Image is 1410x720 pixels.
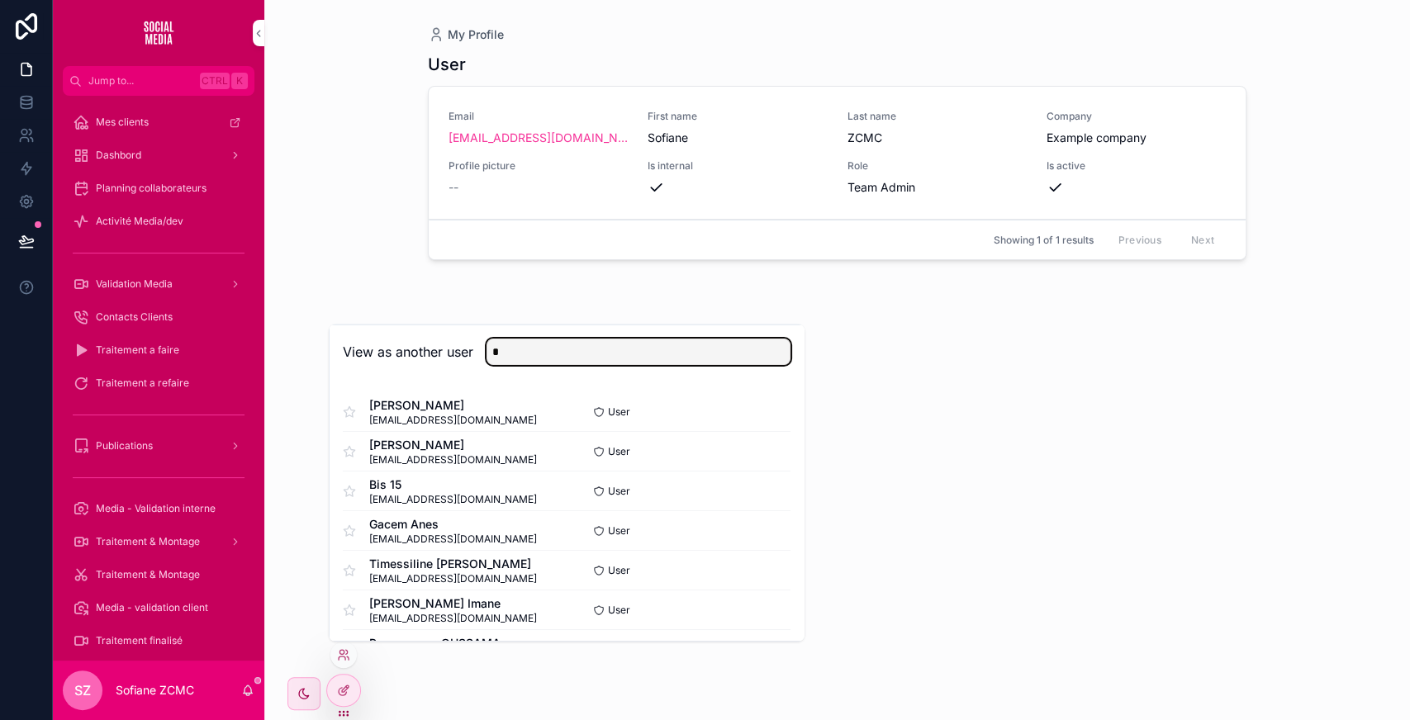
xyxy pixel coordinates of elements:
a: Planning collaborateurs [63,173,254,203]
span: Traitement a refaire [96,377,189,390]
span: Activité Media/dev [96,215,183,228]
span: [EMAIL_ADDRESS][DOMAIN_NAME] [369,413,537,426]
span: [PERSON_NAME] Imane [369,594,537,611]
span: First name [648,110,827,123]
span: User [608,523,630,537]
span: Sofiane [648,130,827,146]
button: Jump to...CtrlK [63,66,254,96]
span: Email [449,110,628,123]
a: [EMAIL_ADDRESS][DOMAIN_NAME] [449,130,628,146]
span: Traitement a faire [96,343,179,357]
h1: User [428,53,466,76]
span: SZ [74,680,91,700]
span: Contacts Clients [96,310,173,324]
span: Planning collaborateurs [96,182,207,195]
img: App logo [132,20,185,46]
span: Dashbord [96,149,141,162]
span: Publications [96,439,153,452]
span: Is active [1047,159,1226,173]
a: Mes clients [63,107,254,137]
span: [EMAIL_ADDRESS][DOMAIN_NAME] [369,452,537,466]
a: Dashbord [63,140,254,170]
div: scrollable content [53,96,264,661]
span: Role [847,159,1027,173]
span: Traitement & Montage [96,535,200,548]
span: -- [449,179,458,196]
span: ZCMC [847,130,1027,146]
span: My Profile [448,26,504,43]
span: User [608,563,630,576]
p: Sofiane ZCMC [116,682,194,699]
span: [EMAIL_ADDRESS][DOMAIN_NAME] [369,492,537,505]
span: Media - validation client [96,601,208,614]
span: Boumerzoug OUSSAMA [369,634,537,651]
a: My Profile [428,26,504,43]
span: Mes clients [96,116,149,129]
span: Media - Validation interne [96,502,216,515]
span: [EMAIL_ADDRESS][DOMAIN_NAME] [369,611,537,624]
a: Traitement finalisé [63,626,254,656]
span: Bis 15 [369,476,537,492]
span: [PERSON_NAME] [369,396,537,413]
span: Traitement finalisé [96,634,183,647]
span: Validation Media [96,277,173,291]
span: User [608,603,630,616]
a: Activité Media/dev [63,206,254,236]
span: Team Admin [847,179,915,196]
span: User [608,405,630,418]
span: Is internal [648,159,827,173]
span: Company [1047,110,1226,123]
span: [EMAIL_ADDRESS][DOMAIN_NAME] [369,532,537,545]
span: User [608,444,630,457]
a: Email[EMAIL_ADDRESS][DOMAIN_NAME]First nameSofianeLast nameZCMCCompanyExample companyProfile pict... [429,87,1246,220]
span: Ctrl [200,73,230,89]
span: Example company [1047,130,1147,146]
span: Showing 1 of 1 results [993,234,1093,247]
span: Profile picture [449,159,628,173]
a: Contacts Clients [63,302,254,332]
a: Traitement a refaire [63,368,254,398]
a: Traitement & Montage [63,527,254,557]
span: User [608,484,630,497]
h2: View as another user [343,342,473,362]
a: Traitement a faire [63,335,254,365]
span: K [233,74,246,88]
a: Publications [63,431,254,461]
a: Media - Validation interne [63,494,254,523]
a: Media - validation client [63,593,254,623]
span: Traitement & Montage [96,568,200,581]
span: Jump to... [88,74,193,88]
a: Traitement & Montage [63,560,254,590]
a: Validation Media [63,269,254,299]
span: Last name [847,110,1027,123]
span: Timessiline [PERSON_NAME] [369,555,537,571]
span: [EMAIL_ADDRESS][DOMAIN_NAME] [369,571,537,585]
span: [PERSON_NAME] [369,436,537,452]
span: Gacem Anes [369,515,537,532]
